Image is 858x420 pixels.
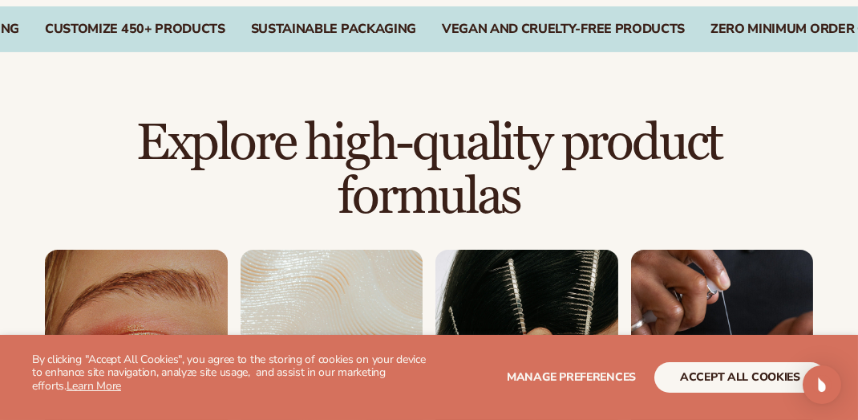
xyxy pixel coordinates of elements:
div: VEGAN AND CRUELTY-FREE PRODUCTS [442,22,685,37]
a: Learn More [67,378,121,393]
button: Manage preferences [507,362,636,393]
div: Open Intercom Messenger [803,365,841,404]
p: By clicking "Accept All Cookies", you agree to the storing of cookies on your device to enhance s... [32,353,429,393]
span: Manage preferences [507,369,636,385]
button: accept all cookies [654,362,826,393]
h2: Explore high-quality product formulas [45,116,813,224]
div: CUSTOMIZE 450+ PRODUCTS [45,22,225,37]
div: SUSTAINABLE PACKAGING [251,22,416,37]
